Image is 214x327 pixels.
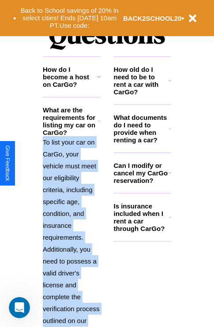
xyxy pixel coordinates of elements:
iframe: Intercom live chat [9,297,30,318]
h3: Can I modify or cancel my CarGo reservation? [114,162,169,184]
h3: How old do I need to be to rent a car with CarGo? [114,66,169,96]
h3: What are the requirements for listing my car on CarGo? [43,106,98,136]
button: Back to School savings of 20% in select cities! Ends [DATE] 10am PT.Use code: [16,4,123,32]
div: Give Feedback [4,145,11,181]
h3: How do I become a host on CarGo? [43,66,97,88]
h3: What documents do I need to provide when renting a car? [114,114,169,144]
h3: Is insurance included when I rent a car through CarGo? [114,202,169,232]
b: BACK2SCHOOL20 [123,15,182,22]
